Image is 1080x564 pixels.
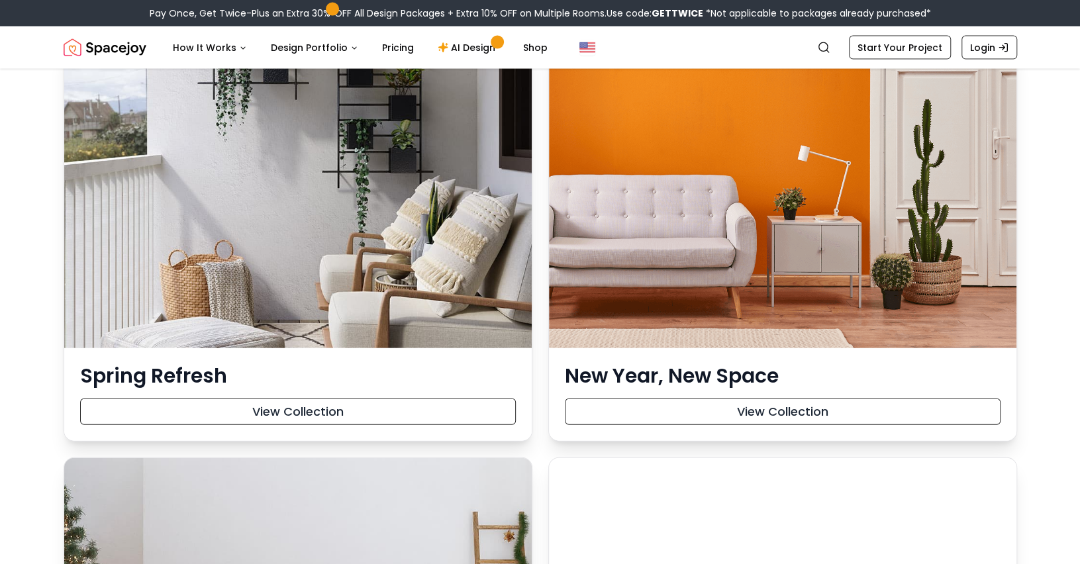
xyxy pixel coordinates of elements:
h3: Spring Refresh [80,364,516,388]
nav: Global [64,26,1017,69]
a: Shop [513,34,558,61]
span: Use code: [607,7,703,20]
a: Start Your Project [849,36,951,60]
button: View Collection [565,399,1001,425]
button: Design Portfolio [260,34,369,61]
a: View Collection [80,404,516,420]
span: *Not applicable to packages already purchased* [703,7,931,20]
a: Spacejoy [64,34,146,61]
button: How It Works [162,34,258,61]
a: AI Design [427,34,510,61]
a: Login [961,36,1017,60]
button: View Collection [80,399,516,425]
div: Pay Once, Get Twice-Plus an Extra 30% OFF All Design Packages + Extra 10% OFF on Multiple Rooms. [150,7,931,20]
img: Spacejoy Logo [64,34,146,61]
img: United States [579,40,595,56]
b: GETTWICE [652,7,703,20]
nav: Main [162,34,558,61]
a: Pricing [371,34,424,61]
a: View Collection [565,404,1001,420]
h3: New Year, New Space [565,364,1001,388]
